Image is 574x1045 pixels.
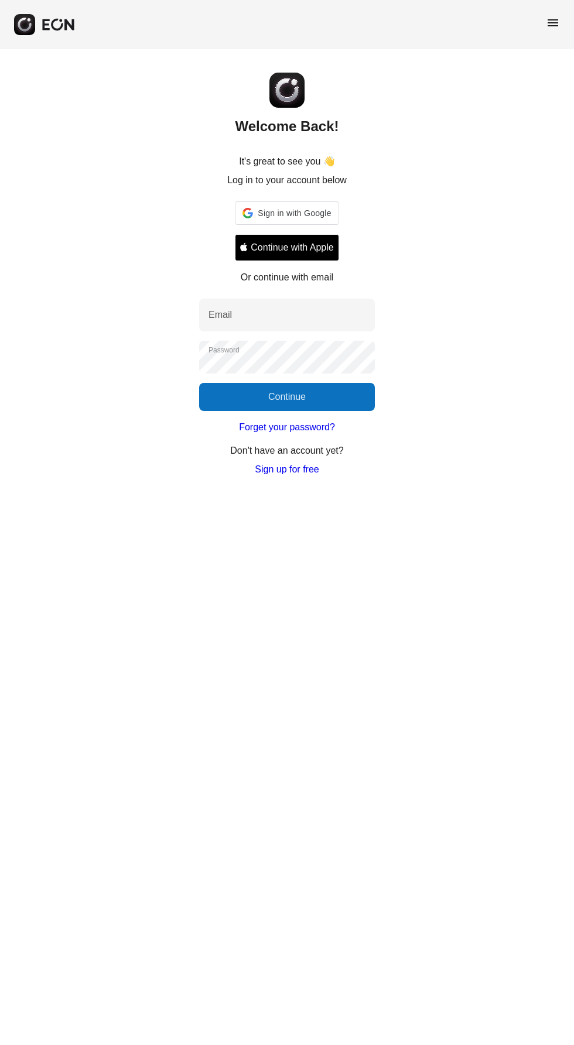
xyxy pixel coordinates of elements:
div: Sign in with Google [235,201,339,225]
p: Or continue with email [241,270,333,285]
button: Signin with apple ID [235,234,339,261]
p: It's great to see you 👋 [239,155,335,169]
h2: Welcome Back! [235,117,339,136]
span: menu [546,16,560,30]
span: Sign in with Google [258,206,331,220]
p: Log in to your account below [227,173,347,187]
a: Forget your password? [239,420,335,434]
label: Email [209,308,232,322]
button: Continue [199,383,375,411]
p: Don't have an account yet? [230,444,343,458]
a: Sign up for free [255,462,319,477]
label: Password [209,345,240,355]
